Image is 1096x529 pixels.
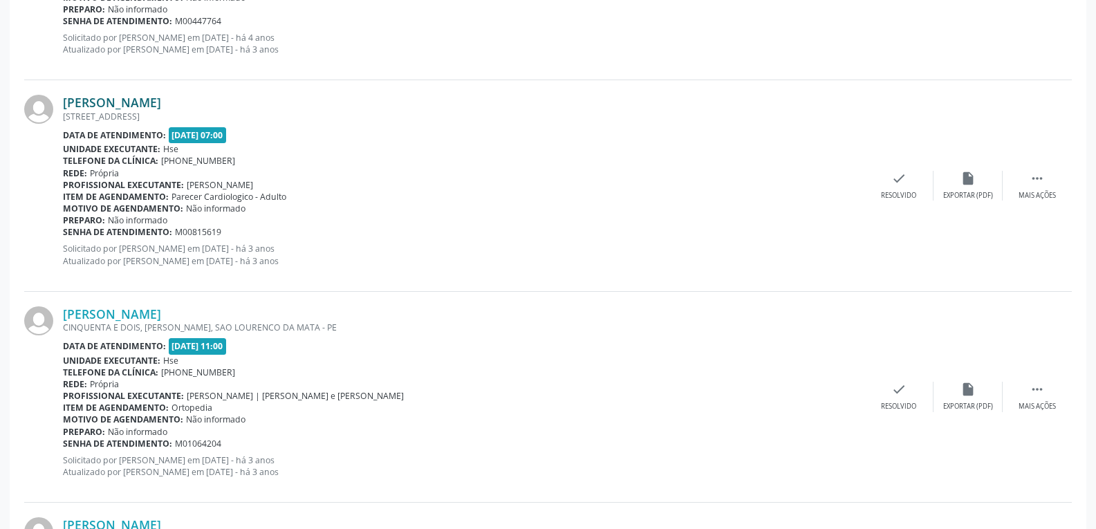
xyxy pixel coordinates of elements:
p: Solicitado por [PERSON_NAME] em [DATE] - há 4 anos Atualizado por [PERSON_NAME] em [DATE] - há 3 ... [63,32,864,55]
b: Senha de atendimento: [63,15,172,27]
b: Profissional executante: [63,390,184,402]
span: Não informado [108,3,167,15]
span: [PERSON_NAME] | [PERSON_NAME] e [PERSON_NAME] [187,390,404,402]
b: Preparo: [63,214,105,226]
span: Própria [90,378,119,390]
span: Parecer Cardiologico - Adulto [171,191,286,203]
b: Item de agendamento: [63,402,169,414]
span: M00447764 [175,15,221,27]
i: check [891,171,907,186]
span: Hse [163,143,178,155]
b: Telefone da clínica: [63,366,158,378]
span: [PHONE_NUMBER] [161,155,235,167]
b: Preparo: [63,3,105,15]
i: insert_drive_file [960,171,976,186]
p: Solicitado por [PERSON_NAME] em [DATE] - há 3 anos Atualizado por [PERSON_NAME] em [DATE] - há 3 ... [63,454,864,478]
b: Senha de atendimento: [63,226,172,238]
img: img [24,95,53,124]
div: Mais ações [1019,402,1056,411]
i:  [1030,382,1045,397]
b: Rede: [63,378,87,390]
div: Resolvido [881,191,916,201]
b: Unidade executante: [63,355,160,366]
b: Motivo de agendamento: [63,414,183,425]
b: Senha de atendimento: [63,438,172,449]
span: Própria [90,167,119,179]
b: Data de atendimento: [63,340,166,352]
b: Profissional executante: [63,179,184,191]
span: [DATE] 07:00 [169,127,227,143]
img: img [24,306,53,335]
b: Rede: [63,167,87,179]
div: Exportar (PDF) [943,191,993,201]
span: Não informado [186,203,245,214]
span: Não informado [108,214,167,226]
i: insert_drive_file [960,382,976,397]
b: Motivo de agendamento: [63,203,183,214]
a: [PERSON_NAME] [63,306,161,322]
b: Item de agendamento: [63,191,169,203]
b: Preparo: [63,426,105,438]
span: Hse [163,355,178,366]
a: [PERSON_NAME] [63,95,161,110]
div: Mais ações [1019,191,1056,201]
span: Não informado [186,414,245,425]
span: [PHONE_NUMBER] [161,366,235,378]
b: Telefone da clínica: [63,155,158,167]
b: Data de atendimento: [63,129,166,141]
div: [STREET_ADDRESS] [63,111,864,122]
p: Solicitado por [PERSON_NAME] em [DATE] - há 3 anos Atualizado por [PERSON_NAME] em [DATE] - há 3 ... [63,243,864,266]
span: [PERSON_NAME] [187,179,253,191]
span: Ortopedia [171,402,212,414]
div: CINQUENTA E DOIS, [PERSON_NAME], SAO LOURENCO DA MATA - PE [63,322,864,333]
span: M01064204 [175,438,221,449]
span: [DATE] 11:00 [169,338,227,354]
i:  [1030,171,1045,186]
span: M00815619 [175,226,221,238]
div: Exportar (PDF) [943,402,993,411]
b: Unidade executante: [63,143,160,155]
div: Resolvido [881,402,916,411]
i: check [891,382,907,397]
span: Não informado [108,426,167,438]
